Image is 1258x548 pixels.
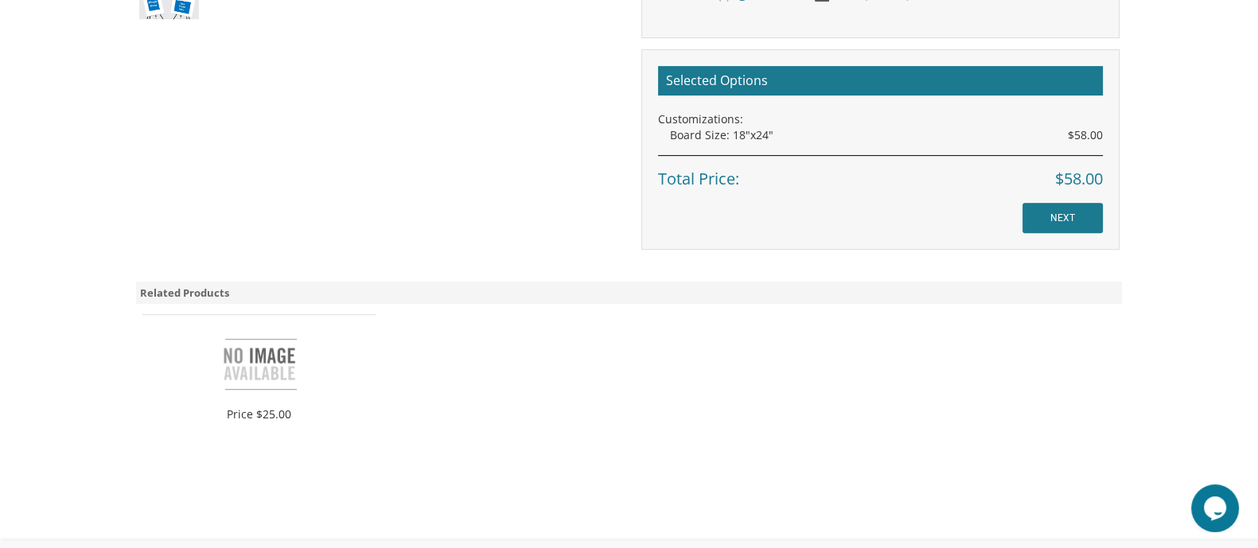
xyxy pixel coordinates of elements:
h2: Selected Options [658,66,1103,96]
div: Total Price: [658,155,1103,191]
input: NEXT [1022,203,1103,233]
div: Related Products [136,282,1123,305]
div: Price $25.00 [227,406,291,422]
div: Customizations: [658,111,1103,127]
div: Board Size: 18"x24" [670,127,1103,143]
iframe: chat widget [1191,484,1242,532]
span: $58.00 [1055,168,1103,191]
img: Easel [220,323,299,402]
span: $58.00 [1068,127,1103,143]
